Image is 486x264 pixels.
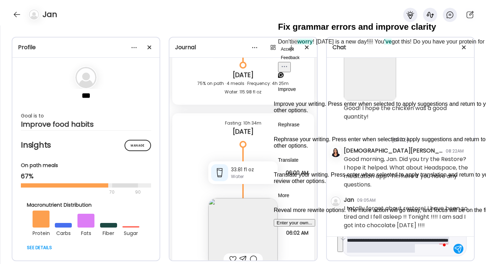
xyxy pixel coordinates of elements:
div: 70 [21,188,133,196]
h2: Insights [21,140,151,150]
div: Water [231,173,275,180]
span: 06:02 AM [286,230,308,236]
div: protein [33,228,50,237]
img: bg-avatar-default.svg [75,67,97,88]
div: Macronutrient Distribution [27,201,145,209]
div: Manage [125,140,151,151]
div: [DATE] [178,127,308,136]
div: Journal [175,43,311,52]
div: 33.81 fl oz [231,166,275,173]
div: [DATE] [178,71,308,79]
div: On path meals [21,162,151,169]
h4: Jan [42,9,57,20]
div: Goal is to [21,111,151,120]
img: bg-avatar-default.svg [29,10,39,19]
div: 67% [21,172,151,180]
div: 90 [134,188,141,196]
div: carbs [55,228,72,237]
div: fiber [100,228,117,237]
div: Improve food habits [21,120,151,128]
div: Profile [18,43,154,52]
div: 75% on path · 4 meals · Frequency: 4h 25m Water: 115.98 fl oz [178,79,308,96]
div: sugar [122,228,139,237]
div: Fasting: 10h 34m [178,119,308,127]
div: fats [77,228,94,237]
